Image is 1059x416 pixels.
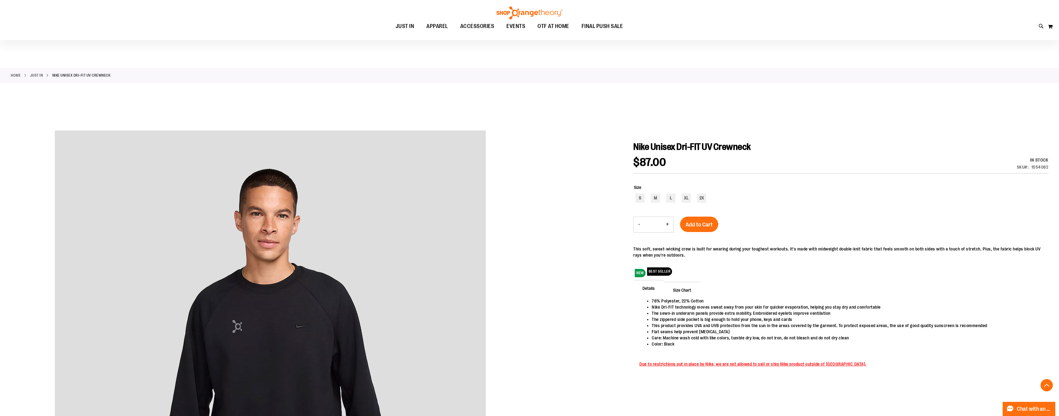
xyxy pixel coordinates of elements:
span: Size Chart [664,282,700,298]
input: Product quantity [645,217,661,232]
button: Back To Top [1041,379,1053,391]
li: Nike Dri-FIT technology moves sweat away from your skin for quicker evaporation, helping you stay... [652,304,1042,310]
span: Add to Cart [686,221,713,228]
li: This product provides UVA and UVB protection from the sun in the areas covered by the garment. To... [652,322,1042,329]
button: Chat with an Expert [1003,402,1056,416]
span: NEW [635,269,646,277]
span: EVENTS [506,19,525,33]
div: In stock [1017,157,1049,163]
span: JUST IN [396,19,414,33]
span: APPAREL [426,19,448,33]
span: Details [633,280,664,296]
div: 2X [697,194,706,203]
div: XL [682,194,691,203]
strong: SKU [1017,165,1029,170]
span: Nike Unisex Dri-FIT UV Crewneck [633,142,751,152]
button: Add to Cart [680,217,718,232]
strong: Nike Unisex Dri-FIT UV Crewneck [52,73,111,78]
span: FINAL PUSH SALE [582,19,623,33]
div: 1554082 [1031,164,1049,170]
div: Availability [1017,157,1049,163]
span: BEST SELLER [647,267,672,276]
a: JUST IN [30,73,43,78]
span: $87.00 [633,156,666,169]
span: ACCESSORIES [460,19,494,33]
li: Care: Machine wash cold with like colors, tumble dry low, do not iron, do not bleach and do not d... [652,335,1042,341]
li: Color: Black [652,341,1042,347]
button: Increase product quantity [661,217,674,232]
li: 78% Polyester, 22% Cotton [652,298,1042,304]
button: Decrease product quantity [634,217,645,232]
div: M [651,194,660,203]
div: L [666,194,675,203]
span: Size [634,185,641,190]
div: This soft, sweat-wicking crew is built for wearing during your toughest workouts. It's made with ... [633,246,1048,258]
div: S [635,194,645,203]
span: OTF AT HOME [538,19,569,33]
span: Chat with an Expert [1017,406,1052,412]
li: The sewn-in underarm panels provide extra mobility. Embroidered eyelets improve ventilation [652,310,1042,316]
li: The zippered side pocket is big enough to hold your phone, keys and cards [652,316,1042,322]
span: Due to restrictions put in place by Nike, we are not allowed to sell or ship Nike product outside... [639,362,866,366]
a: Home [11,73,21,78]
img: Shop Orangetheory [496,6,563,19]
li: Flat seams help prevent [MEDICAL_DATA] [652,329,1042,335]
